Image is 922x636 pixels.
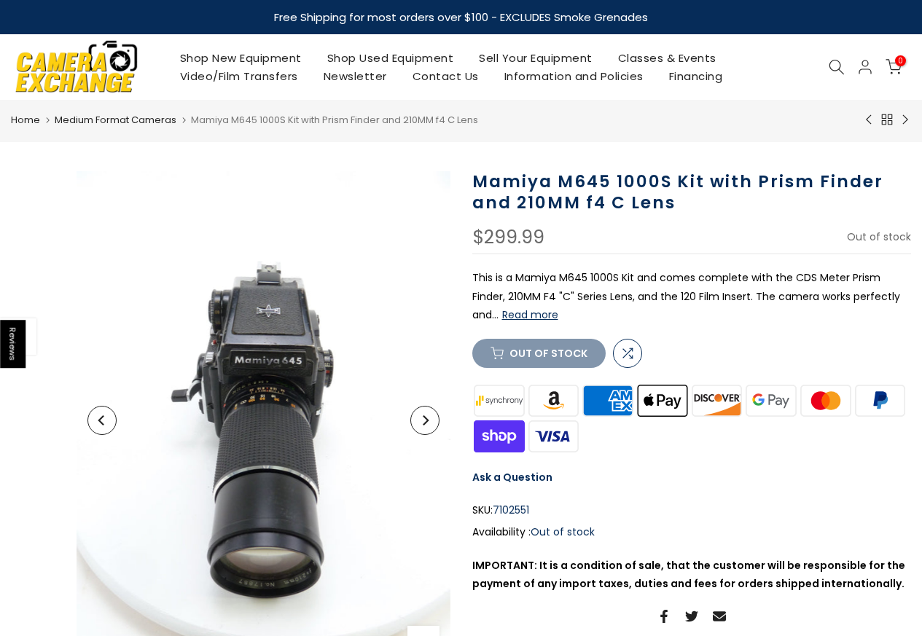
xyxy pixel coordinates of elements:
[191,113,478,127] span: Mamiya M645 1000S Kit with Prism Finder and 210MM f4 C Lens
[167,49,314,67] a: Shop New Equipment
[410,406,439,435] button: Next
[895,55,906,66] span: 0
[472,171,912,213] h1: Mamiya M645 1000S Kit with Prism Finder and 210MM f4 C Lens
[472,501,912,519] div: SKU:
[472,470,552,484] a: Ask a Question
[472,269,912,324] p: This is a Mamiya M645 1000S Kit and comes complete with the CDS Meter Prism Finder, 210MM F4 "C" ...
[491,67,656,85] a: Information and Policies
[472,558,905,591] strong: IMPORTANT: It is a condition of sale, that the customer will be responsible for the payment of an...
[689,382,744,418] img: discover
[55,113,176,127] a: Medium Format Cameras
[526,382,581,418] img: amazon payments
[472,523,912,541] div: Availability :
[472,228,544,247] div: $299.99
[798,382,853,418] img: master
[635,382,689,418] img: apple pay
[466,49,606,67] a: Sell Your Equipment
[472,382,527,418] img: synchrony
[472,418,527,454] img: shopify pay
[274,9,648,25] strong: Free Shipping for most orders over $100 - EXCLUDES Smoke Grenades
[87,406,117,435] button: Previous
[314,49,466,67] a: Shop Used Equipment
[847,229,911,244] span: Out of stock
[310,67,399,85] a: Newsletter
[531,525,595,539] span: Out of stock
[167,67,310,85] a: Video/Film Transfers
[657,608,671,625] a: Share on Facebook
[685,608,698,625] a: Share on Twitter
[493,501,529,519] span: 7102551
[399,67,491,85] a: Contact Us
[744,382,799,418] img: google pay
[581,382,636,418] img: american express
[713,608,726,625] a: Share on Email
[886,59,902,75] a: 0
[526,418,581,454] img: visa
[656,67,735,85] a: Financing
[11,113,40,127] a: Home
[605,49,729,67] a: Classes & Events
[853,382,907,418] img: paypal
[502,308,558,321] button: Read more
